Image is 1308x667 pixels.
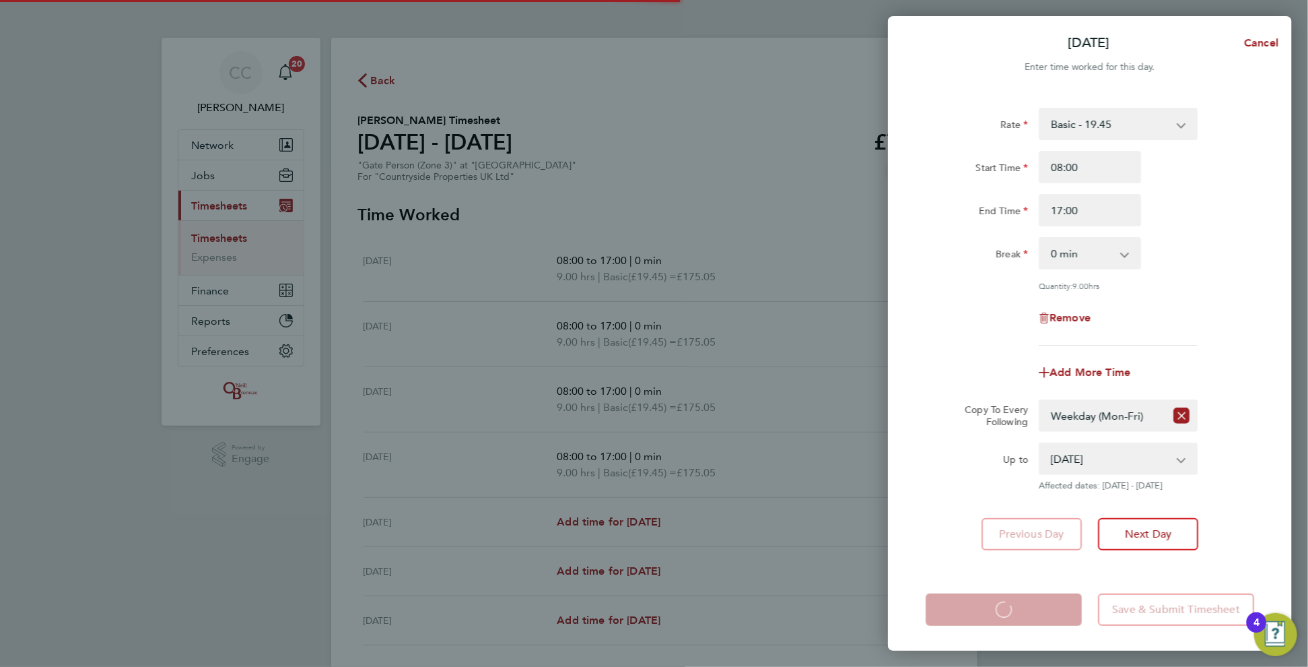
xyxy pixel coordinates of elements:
[1223,30,1292,57] button: Cancel
[1098,518,1198,550] button: Next Day
[996,248,1028,264] label: Break
[888,59,1292,75] div: Enter time worked for this day.
[979,205,1028,221] label: End Time
[1000,119,1028,135] label: Rate
[1003,453,1028,470] label: Up to
[1039,313,1091,323] button: Remove
[1253,623,1260,640] div: 4
[1049,311,1091,324] span: Remove
[1039,151,1141,183] input: E.g. 08:00
[1254,613,1297,656] button: Open Resource Center, 4 new notifications
[1039,194,1141,226] input: E.g. 18:00
[1125,528,1171,541] span: Next Day
[1173,401,1190,431] button: Reset selection
[1049,366,1130,379] span: Add More Time
[1068,34,1110,53] p: [DATE]
[1039,480,1198,491] span: Affected dates: [DATE] - [DATE]
[1039,367,1130,378] button: Add More Time
[1240,36,1278,49] span: Cancel
[954,404,1028,428] label: Copy To Every Following
[1039,280,1198,291] div: Quantity: hrs
[975,162,1028,178] label: Start Time
[1072,280,1089,291] span: 9.00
